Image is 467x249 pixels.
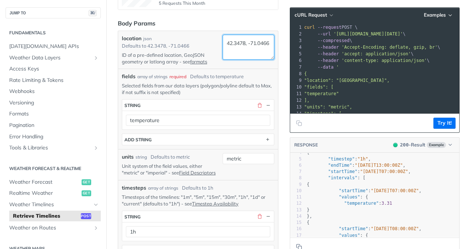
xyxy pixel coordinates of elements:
[304,45,440,50] span: \
[307,220,309,225] span: {
[355,163,403,168] span: "[DATE]T13:00:00Z"
[333,31,403,37] span: '[URL][DOMAIN_NAME][DATE]'
[290,37,303,44] div: 3
[341,58,427,63] span: 'content-type: application/json'
[294,141,318,149] button: RESPONSE
[295,12,327,18] span: cURL Request
[6,63,101,75] a: Access Keys
[339,233,360,238] span: "values"
[192,201,238,207] a: Timestep Availability
[124,214,141,219] div: string
[304,98,309,103] span: ],
[317,51,339,56] span: --header
[307,175,365,180] span: : [
[304,58,430,63] span: \
[294,118,304,129] button: Copy to clipboard
[93,202,99,208] button: Hide subpages for Weather Timelines
[290,156,302,162] div: 5
[9,65,99,73] span: Access Keys
[290,31,303,37] div: 2
[290,162,302,169] div: 6
[307,188,422,193] span: : ,
[290,84,303,90] div: 10
[122,184,146,192] span: timesteps
[433,118,456,129] button: Try It!
[290,175,302,181] div: 8
[6,75,101,86] a: Rate Limiting & Tokens
[93,145,99,151] button: Show subpages for Tools & Libraries
[307,207,309,212] span: }
[6,131,101,142] a: Error Handling
[427,142,446,148] span: Example
[290,77,303,84] div: 9
[118,19,155,28] div: Body Params
[317,58,339,63] span: --header
[290,232,302,239] div: 17
[122,211,274,222] button: string
[290,64,303,70] div: 7
[89,10,97,16] span: ⌘/
[122,153,134,161] label: units
[9,201,91,208] span: Weather Timelines
[169,73,186,80] div: required
[9,122,99,129] span: Pagination
[304,25,358,30] span: POST \
[317,65,333,70] span: --data
[328,169,357,174] span: "startTime"
[9,54,91,62] span: Weather Data Layers
[6,7,101,18] button: JUMP TO⌘/
[400,142,409,148] span: 200
[190,59,207,65] a: formats
[9,77,99,84] span: Rate Limiting & Tokens
[6,30,101,36] h2: Fundamentals
[304,84,333,90] span: "fields": [
[81,213,91,219] span: post
[317,31,331,37] span: --url
[341,51,411,56] span: 'accept: application/json'
[307,182,309,187] span: {
[344,201,379,206] span: "temperature"
[122,163,220,176] p: Unit system of the field values, either "metric" or "imperial" - see
[393,143,398,147] span: 200
[135,154,147,160] div: string
[290,226,302,232] div: 16
[307,163,405,168] span: : ,
[9,211,101,222] a: Retrieve Timelinespost
[6,222,101,234] a: Weather on RoutesShow subpages for Weather on Routes
[304,78,389,83] span: "location": "[GEOGRAPHIC_DATA]",
[339,194,360,200] span: "values"
[93,55,99,61] button: Show subpages for Weather Data Layers
[223,35,274,60] textarea: 42.3478, -71.0466
[179,170,216,176] a: Field Descriptors
[290,70,303,77] div: 8
[304,91,339,96] span: "temperature"
[6,188,101,199] a: Realtime Weatherget
[6,177,101,188] a: Weather Forecastget
[9,133,99,141] span: Error Handling
[9,43,99,50] span: [DATE][DOMAIN_NAME] APIs
[290,181,302,188] div: 9
[290,51,303,57] div: 5
[292,11,335,19] button: cURL Request
[122,134,274,145] button: ADD string
[122,35,141,42] label: location
[290,104,303,110] div: 13
[290,188,302,194] div: 10
[304,71,307,76] span: {
[190,73,244,80] div: Defaults to temperature
[339,188,368,193] span: "startTime"
[336,65,339,70] span: '
[328,175,357,180] span: "intervals"
[122,42,189,50] div: Defaults to 42.3478, -71.0466
[360,169,408,174] span: "[DATE]T07:00:00Z"
[290,24,303,31] div: 1
[304,51,413,56] span: \
[290,169,302,175] div: 7
[307,156,371,162] span: : ,
[304,104,352,110] span: "units": "metric",
[357,156,368,162] span: "1h"
[9,88,99,95] span: Webhooks
[328,156,355,162] span: "timestep"
[341,45,437,50] span: 'Accept-Encoding: deflate, gzip, br'
[421,11,456,19] button: Examples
